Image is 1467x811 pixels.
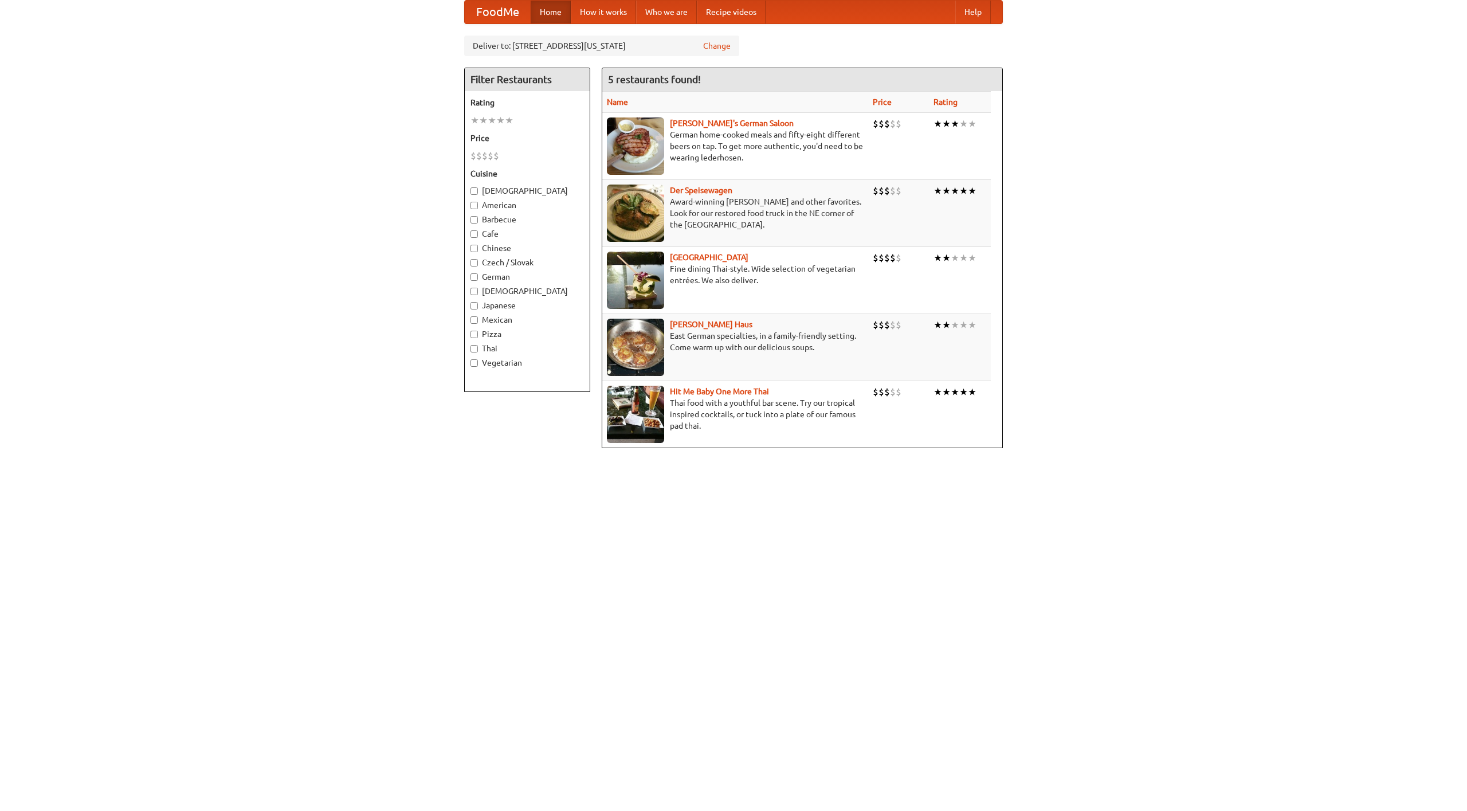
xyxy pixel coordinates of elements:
li: $ [884,185,890,197]
li: ★ [968,386,976,398]
li: $ [873,117,878,130]
input: Czech / Slovak [470,259,478,267]
li: ★ [959,252,968,264]
li: $ [493,150,499,162]
li: $ [884,319,890,331]
h4: Filter Restaurants [465,68,590,91]
input: [DEMOGRAPHIC_DATA] [470,187,478,195]
a: Recipe videos [697,1,766,23]
li: $ [890,386,896,398]
li: ★ [933,117,942,130]
a: How it works [571,1,636,23]
li: $ [896,185,901,197]
li: $ [896,252,901,264]
a: FoodMe [465,1,531,23]
a: [PERSON_NAME] Haus [670,320,752,329]
img: speisewagen.jpg [607,185,664,242]
a: Price [873,97,892,107]
li: ★ [968,252,976,264]
label: Chinese [470,242,584,254]
li: ★ [959,319,968,331]
li: ★ [968,117,976,130]
li: $ [878,319,884,331]
label: [DEMOGRAPHIC_DATA] [470,285,584,297]
label: Cafe [470,228,584,240]
label: [DEMOGRAPHIC_DATA] [470,185,584,197]
li: ★ [951,185,959,197]
li: $ [890,252,896,264]
li: $ [896,319,901,331]
li: ★ [933,386,942,398]
li: $ [896,386,901,398]
li: ★ [951,319,959,331]
input: Chinese [470,245,478,252]
img: babythai.jpg [607,386,664,443]
p: Thai food with a youthful bar scene. Try our tropical inspired cocktails, or tuck into a plate of... [607,397,864,432]
label: Japanese [470,300,584,311]
li: ★ [488,114,496,127]
li: $ [878,252,884,264]
li: ★ [959,185,968,197]
li: ★ [933,185,942,197]
a: [GEOGRAPHIC_DATA] [670,253,748,262]
li: $ [884,252,890,264]
li: ★ [505,114,513,127]
input: Japanese [470,302,478,309]
p: East German specialties, in a family-friendly setting. Come warm up with our delicious soups. [607,330,864,353]
input: Vegetarian [470,359,478,367]
ng-pluralize: 5 restaurants found! [608,74,701,85]
li: $ [878,386,884,398]
li: $ [884,386,890,398]
a: Home [531,1,571,23]
li: ★ [479,114,488,127]
li: $ [873,252,878,264]
label: American [470,199,584,211]
li: $ [884,117,890,130]
li: ★ [496,114,505,127]
p: Fine dining Thai-style. Wide selection of vegetarian entrées. We also deliver. [607,263,864,286]
a: Rating [933,97,958,107]
li: $ [890,185,896,197]
li: ★ [470,114,479,127]
h5: Price [470,132,584,144]
a: Name [607,97,628,107]
li: $ [476,150,482,162]
label: Pizza [470,328,584,340]
li: $ [878,117,884,130]
a: [PERSON_NAME]'s German Saloon [670,119,794,128]
a: Der Speisewagen [670,186,732,195]
p: Award-winning [PERSON_NAME] and other favorites. Look for our restored food truck in the NE corne... [607,196,864,230]
label: Thai [470,343,584,354]
input: Mexican [470,316,478,324]
li: ★ [959,117,968,130]
h5: Rating [470,97,584,108]
img: satay.jpg [607,252,664,309]
li: ★ [942,185,951,197]
li: ★ [942,117,951,130]
img: esthers.jpg [607,117,664,175]
h5: Cuisine [470,168,584,179]
input: Barbecue [470,216,478,224]
li: $ [873,319,878,331]
input: American [470,202,478,209]
p: German home-cooked meals and fifty-eight different beers on tap. To get more authentic, you'd nee... [607,129,864,163]
label: Mexican [470,314,584,326]
li: ★ [968,319,976,331]
li: $ [890,117,896,130]
li: ★ [968,185,976,197]
li: ★ [951,117,959,130]
input: Thai [470,345,478,352]
label: German [470,271,584,283]
li: ★ [933,252,942,264]
input: [DEMOGRAPHIC_DATA] [470,288,478,295]
li: ★ [942,252,951,264]
a: Hit Me Baby One More Thai [670,387,769,396]
label: Czech / Slovak [470,257,584,268]
label: Vegetarian [470,357,584,369]
input: German [470,273,478,281]
li: ★ [959,386,968,398]
a: Help [955,1,991,23]
li: $ [890,319,896,331]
